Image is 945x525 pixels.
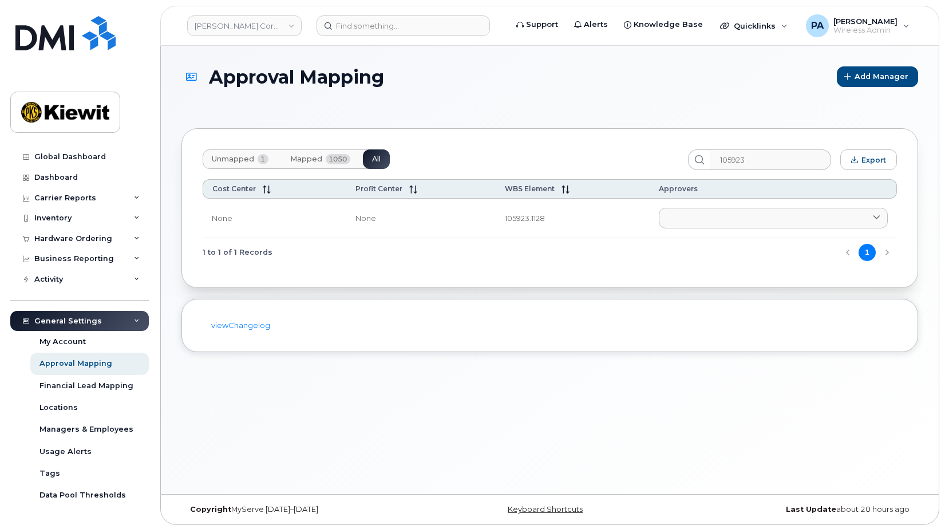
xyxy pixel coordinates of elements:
button: Add Manager [837,66,918,87]
span: Export [861,156,886,164]
input: Search... [710,149,831,170]
td: None [346,199,495,238]
span: Profit Center [355,184,402,193]
td: 105923.1128 [496,199,650,238]
strong: Last Update [786,505,836,514]
span: WBS Element [505,184,555,193]
span: Unmapped [212,155,254,164]
div: MyServe [DATE]–[DATE] [181,505,427,514]
span: 1 to 1 of 1 Records [203,244,272,261]
span: 1 [258,154,268,164]
div: about 20 hours ago [673,505,918,514]
span: Cost Center [212,184,256,193]
span: Approval Mapping [209,67,384,87]
span: Mapped [290,155,322,164]
span: Approvers [659,184,698,193]
span: 1050 [326,154,350,164]
span: Add Manager [855,71,908,82]
button: Page 1 [859,244,876,261]
a: viewChangelog [211,321,270,330]
iframe: Messenger Launcher [895,475,936,516]
strong: Copyright [190,505,231,514]
a: Keyboard Shortcuts [508,505,583,514]
button: Export [840,149,897,170]
td: None [203,199,346,238]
